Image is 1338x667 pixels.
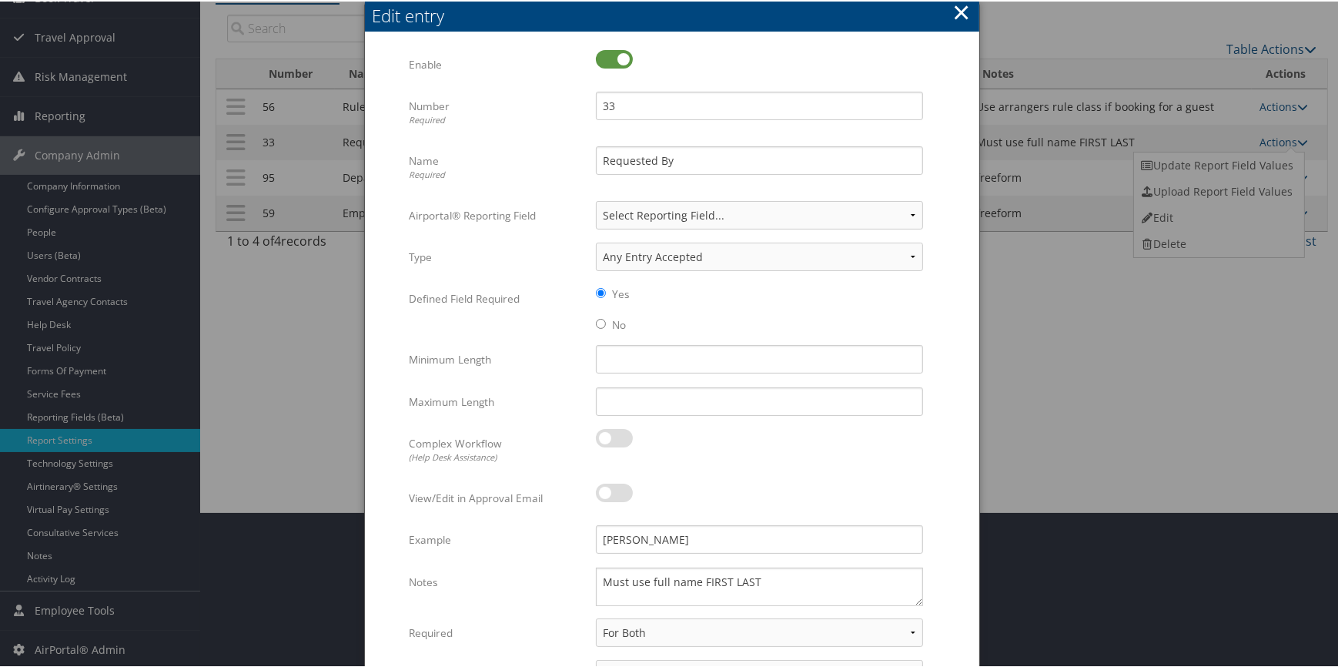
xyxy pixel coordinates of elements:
label: Type [409,241,584,270]
label: Defined Field Required [409,283,584,312]
label: Example [409,524,584,553]
label: Name [409,145,584,187]
label: Complex Workflow [409,427,584,470]
div: (Help Desk Assistance) [409,450,584,463]
label: View/Edit in Approval Email [409,482,584,511]
div: Required [409,167,584,180]
label: Yes [612,285,629,300]
label: No [612,316,626,331]
label: Required [409,617,584,646]
label: Minimum Length [409,344,584,373]
label: Maximum Length [409,386,584,415]
label: Airportal® Reporting Field [409,199,584,229]
label: Enable [409,49,584,78]
div: Required [409,112,584,126]
div: Edit entry [373,2,979,26]
label: Notes [409,566,584,595]
label: Number [409,90,584,132]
